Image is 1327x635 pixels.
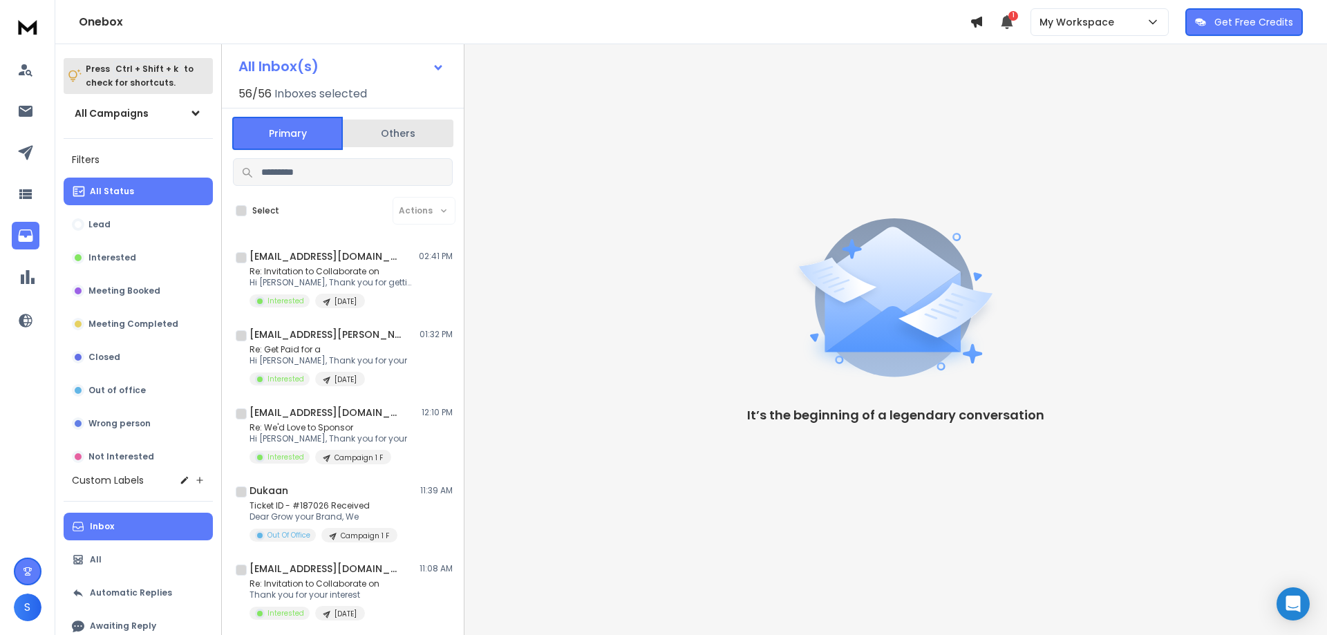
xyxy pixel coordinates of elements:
[422,407,453,418] p: 12:10 PM
[90,521,114,532] p: Inbox
[267,530,310,540] p: Out Of Office
[747,406,1044,425] p: It’s the beginning of a legendary conversation
[1039,15,1120,29] p: My Workspace
[267,608,304,618] p: Interested
[1008,11,1018,21] span: 1
[64,310,213,338] button: Meeting Completed
[335,609,357,619] p: [DATE]
[1214,15,1293,29] p: Get Free Credits
[250,266,415,277] p: Re: Invitation to Collaborate on
[75,106,149,120] h1: All Campaigns
[250,422,407,433] p: Re: We'd Love to Sponsor
[64,377,213,404] button: Out of office
[419,251,453,262] p: 02:41 PM
[64,211,213,238] button: Lead
[64,178,213,205] button: All Status
[88,285,160,296] p: Meeting Booked
[64,579,213,607] button: Automatic Replies
[250,433,407,444] p: Hi [PERSON_NAME], Thank you for your
[88,319,178,330] p: Meeting Completed
[250,500,397,511] p: Ticket ID - #187026 Received
[64,513,213,540] button: Inbox
[88,418,151,429] p: Wrong person
[79,14,970,30] h1: Onebox
[64,443,213,471] button: Not Interested
[64,410,213,437] button: Wrong person
[335,296,357,307] p: [DATE]
[1277,587,1310,620] div: Open Intercom Messenger
[420,485,453,496] p: 11:39 AM
[250,484,288,497] h1: Dukaan
[232,117,343,150] button: Primary
[90,186,134,197] p: All Status
[267,452,304,462] p: Interested
[64,99,213,127] button: All Campaigns
[64,277,213,305] button: Meeting Booked
[1185,8,1303,36] button: Get Free Credits
[14,594,41,621] button: S
[335,375,357,385] p: [DATE]
[88,451,154,462] p: Not Interested
[267,296,304,306] p: Interested
[341,531,389,541] p: Campaign 1 F
[72,473,144,487] h3: Custom Labels
[14,14,41,39] img: logo
[238,59,319,73] h1: All Inbox(s)
[250,589,379,600] p: Thank you for your interest
[227,53,455,80] button: All Inbox(s)
[420,329,453,340] p: 01:32 PM
[250,562,402,576] h1: [EMAIL_ADDRESS][DOMAIN_NAME]
[88,219,111,230] p: Lead
[88,252,136,263] p: Interested
[88,352,120,363] p: Closed
[250,277,415,288] p: Hi [PERSON_NAME], Thank you for getting
[250,328,402,341] h1: [EMAIL_ADDRESS][PERSON_NAME][DOMAIN_NAME]
[250,249,402,263] h1: [EMAIL_ADDRESS][DOMAIN_NAME]
[250,355,407,366] p: Hi [PERSON_NAME], Thank you for your
[250,511,397,522] p: Dear Grow your Brand, We
[252,205,279,216] label: Select
[250,406,402,419] h1: [EMAIL_ADDRESS][DOMAIN_NAME]
[343,118,453,149] button: Others
[335,453,383,463] p: Campaign 1 F
[250,578,379,589] p: Re: Invitation to Collaborate on
[250,344,407,355] p: Re: Get Paid for a
[420,563,453,574] p: 11:08 AM
[238,86,272,102] span: 56 / 56
[90,587,172,598] p: Automatic Replies
[88,385,146,396] p: Out of office
[86,62,194,90] p: Press to check for shortcuts.
[64,546,213,574] button: All
[267,374,304,384] p: Interested
[64,343,213,371] button: Closed
[113,61,180,77] span: Ctrl + Shift + k
[64,244,213,272] button: Interested
[64,150,213,169] h3: Filters
[90,554,102,565] p: All
[274,86,367,102] h3: Inboxes selected
[90,620,156,632] p: Awaiting Reply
